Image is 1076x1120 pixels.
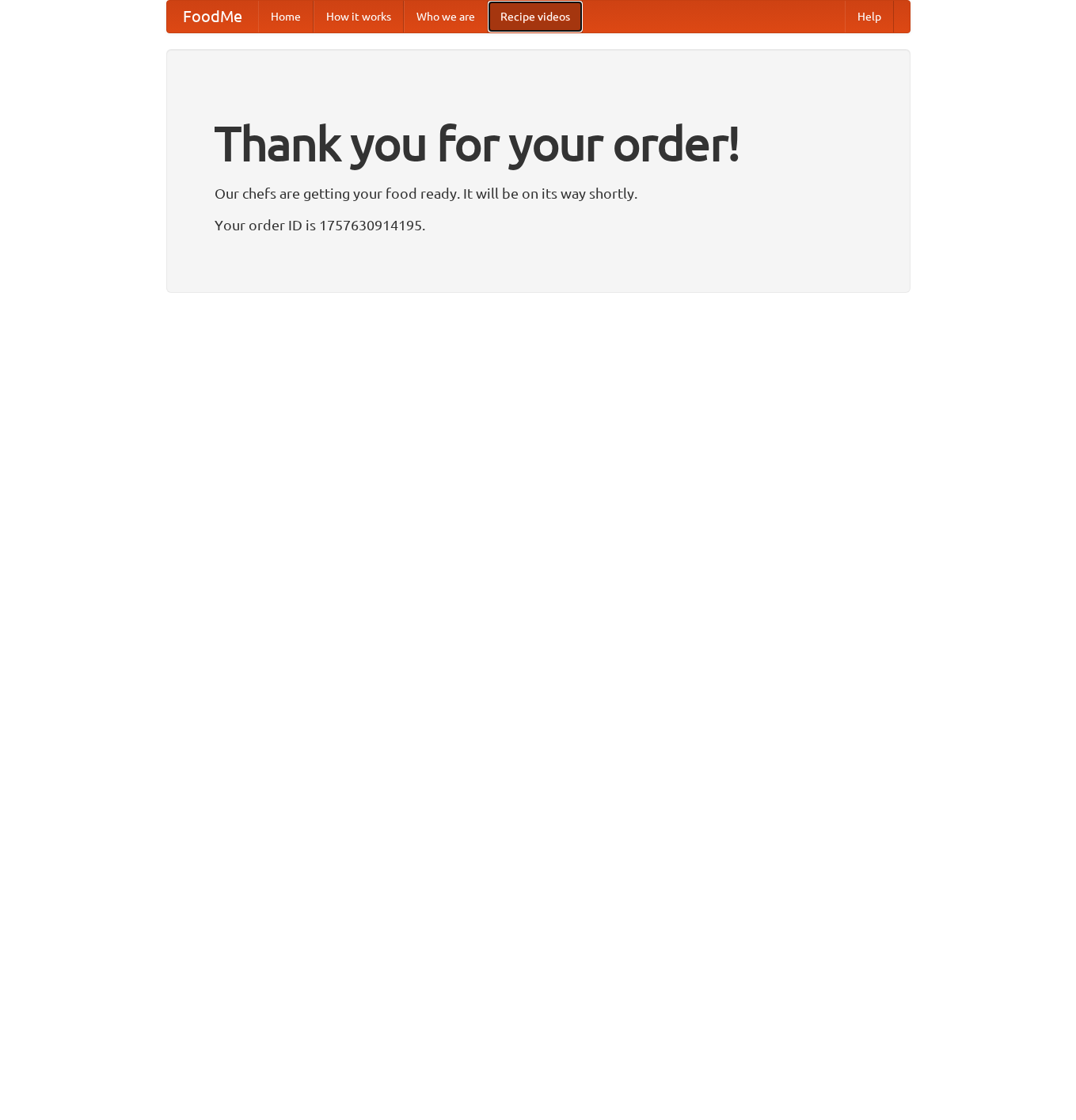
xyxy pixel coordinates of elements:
[215,213,862,237] p: Your order ID is 1757630914195.
[215,181,862,205] p: Our chefs are getting your food ready. It will be on its way shortly.
[404,1,488,32] a: Who we are
[314,1,404,32] a: How it works
[488,1,583,32] a: Recipe videos
[215,105,862,181] h1: Thank you for your order!
[258,1,314,32] a: Home
[167,1,258,32] a: FoodMe
[845,1,894,32] a: Help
